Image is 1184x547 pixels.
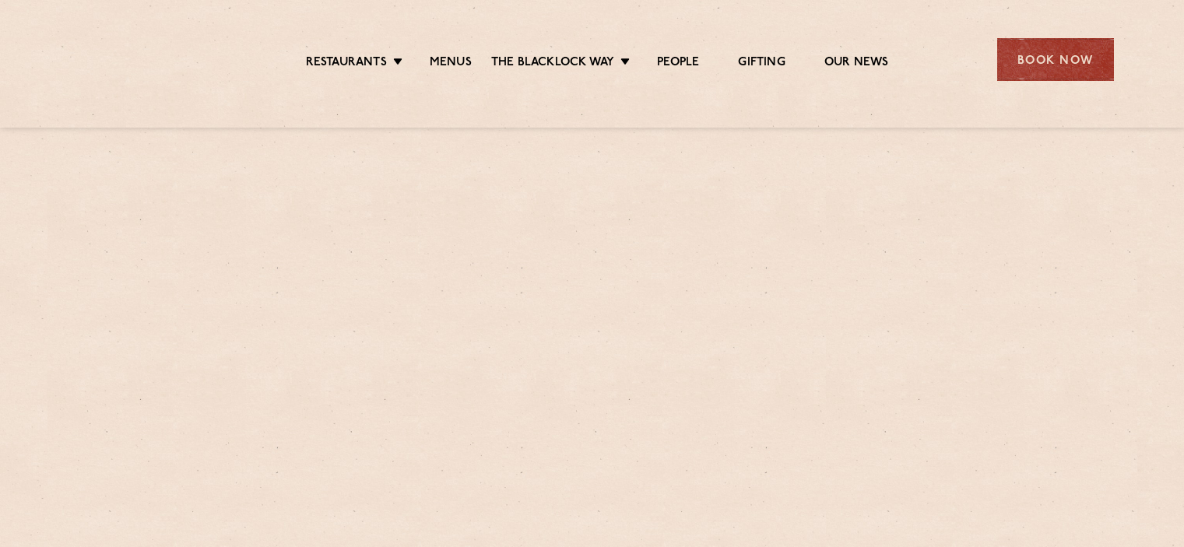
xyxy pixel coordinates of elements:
[306,55,387,72] a: Restaurants
[491,55,614,72] a: The Blacklock Way
[430,55,472,72] a: Menus
[71,15,206,104] img: svg%3E
[657,55,699,72] a: People
[738,55,785,72] a: Gifting
[824,55,889,72] a: Our News
[997,38,1114,81] div: Book Now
